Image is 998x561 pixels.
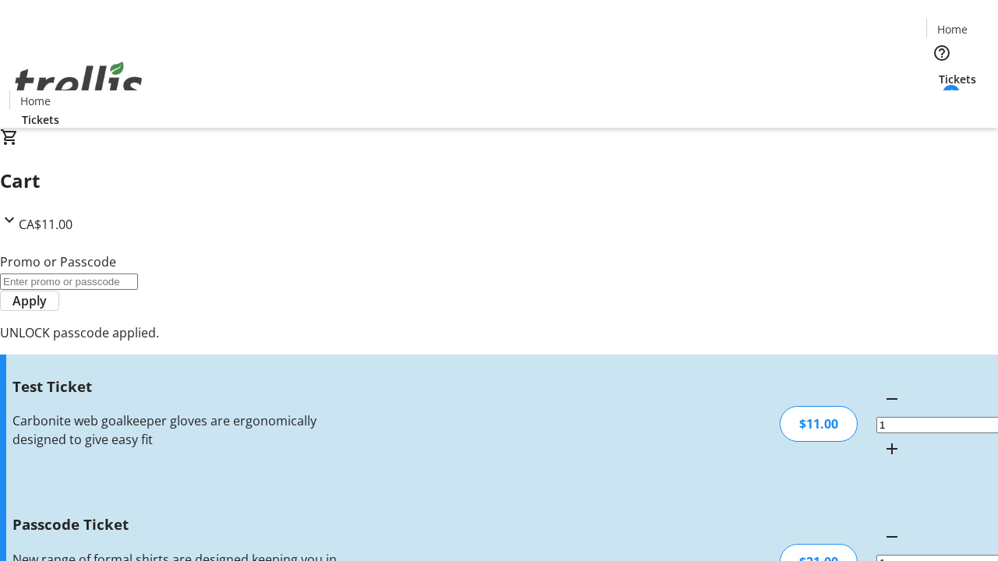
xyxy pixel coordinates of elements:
h3: Test Ticket [12,376,353,397]
h3: Passcode Ticket [12,513,353,535]
button: Increment by one [876,433,908,464]
a: Tickets [926,71,989,87]
a: Tickets [9,111,72,128]
span: Tickets [22,111,59,128]
div: $11.00 [780,406,858,442]
button: Cart [926,87,957,118]
span: CA$11.00 [19,216,73,233]
img: Orient E2E Organization WkPF0xhkgB's Logo [9,44,148,122]
button: Decrement by one [876,383,908,415]
span: Tickets [939,71,976,87]
button: Decrement by one [876,521,908,552]
a: Home [927,21,977,37]
div: Carbonite web goalkeeper gloves are ergonomically designed to give easy fit [12,411,353,449]
span: Apply [12,291,47,310]
button: Help [926,37,957,69]
a: Home [10,93,60,109]
span: Home [20,93,51,109]
span: Home [937,21,968,37]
